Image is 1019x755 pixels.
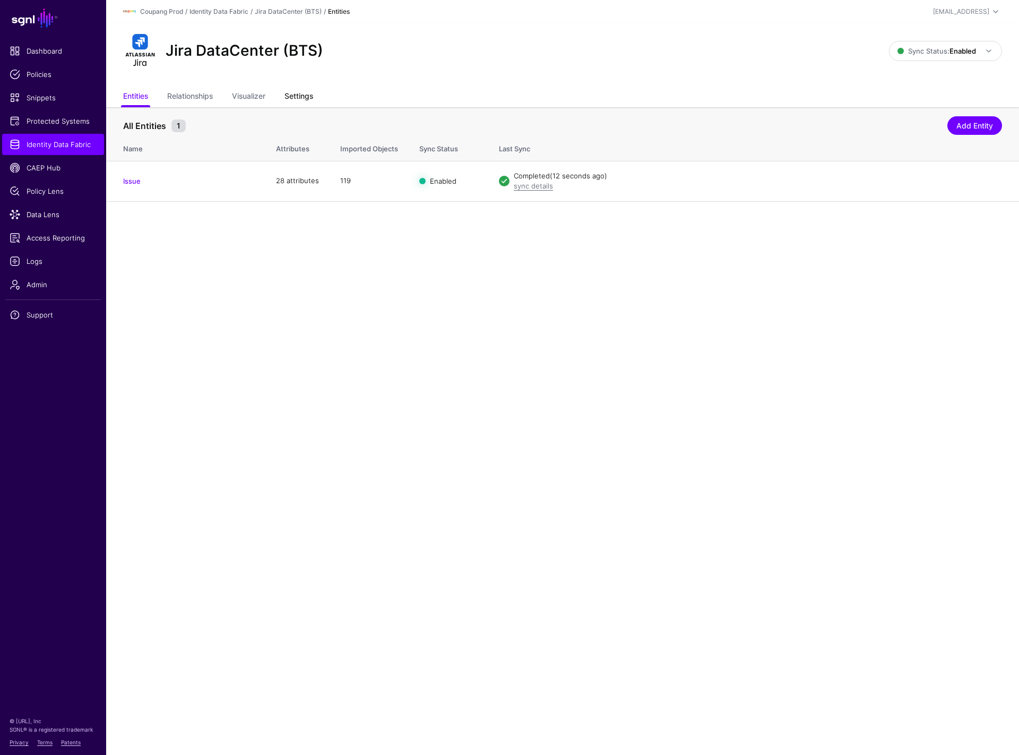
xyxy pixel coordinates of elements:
th: Attributes [265,133,330,161]
span: CAEP Hub [10,162,97,173]
h2: Jira DataCenter (BTS) [166,42,323,60]
th: Last Sync [488,133,1019,161]
a: Entities [123,87,148,107]
td: 28 attributes [265,161,330,201]
td: 119 [330,161,409,201]
a: Identity Data Fabric [189,7,248,15]
div: [EMAIL_ADDRESS] [933,7,989,16]
a: Snippets [2,87,104,108]
div: / [248,7,255,16]
strong: Entities [328,7,350,15]
a: Patents [61,739,81,745]
div: / [322,7,328,16]
a: Policies [2,64,104,85]
small: 1 [171,119,186,132]
div: Completed (12 seconds ago) [514,171,1002,182]
a: Terms [37,739,53,745]
span: Support [10,310,97,320]
span: Enabled [430,177,456,185]
img: svg+xml;base64,PHN2ZyB3aWR0aD0iMTQxIiBoZWlnaHQ9IjE2NCIgdmlld0JveD0iMCAwIDE0MSAxNjQiIGZpbGw9Im5vbm... [123,34,157,68]
th: Sync Status [409,133,488,161]
a: Visualizer [232,87,265,107]
strong: Enabled [949,47,976,55]
a: CAEP Hub [2,157,104,178]
a: Relationships [167,87,213,107]
span: Snippets [10,92,97,103]
p: © [URL], Inc [10,717,97,725]
span: Data Lens [10,209,97,220]
a: Settings [284,87,313,107]
a: Jira DataCenter (BTS) [255,7,322,15]
a: Protected Systems [2,110,104,132]
img: svg+xml;base64,PHN2ZyBpZD0iTG9nbyIgeG1sbnM9Imh0dHA6Ly93d3cudzMub3JnLzIwMDAvc3ZnIiB3aWR0aD0iMTIxLj... [123,5,136,18]
span: Policy Lens [10,186,97,196]
a: SGNL [6,6,100,30]
a: Issue [123,177,141,185]
p: SGNL® is a registered trademark [10,725,97,734]
span: Protected Systems [10,116,97,126]
span: Admin [10,279,97,290]
span: Logs [10,256,97,267]
a: Identity Data Fabric [2,134,104,155]
a: Privacy [10,739,29,745]
span: Sync Status: [897,47,976,55]
div: / [183,7,189,16]
span: Dashboard [10,46,97,56]
a: Data Lens [2,204,104,225]
th: Name [106,133,265,161]
span: Identity Data Fabric [10,139,97,150]
a: Coupang Prod [140,7,183,15]
span: Policies [10,69,97,80]
span: Access Reporting [10,233,97,243]
a: sync details [514,182,553,190]
a: Dashboard [2,40,104,62]
a: Add Entity [947,116,1002,135]
span: All Entities [120,119,169,132]
a: Logs [2,251,104,272]
th: Imported Objects [330,133,409,161]
a: Admin [2,274,104,295]
a: Access Reporting [2,227,104,248]
a: Policy Lens [2,181,104,202]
